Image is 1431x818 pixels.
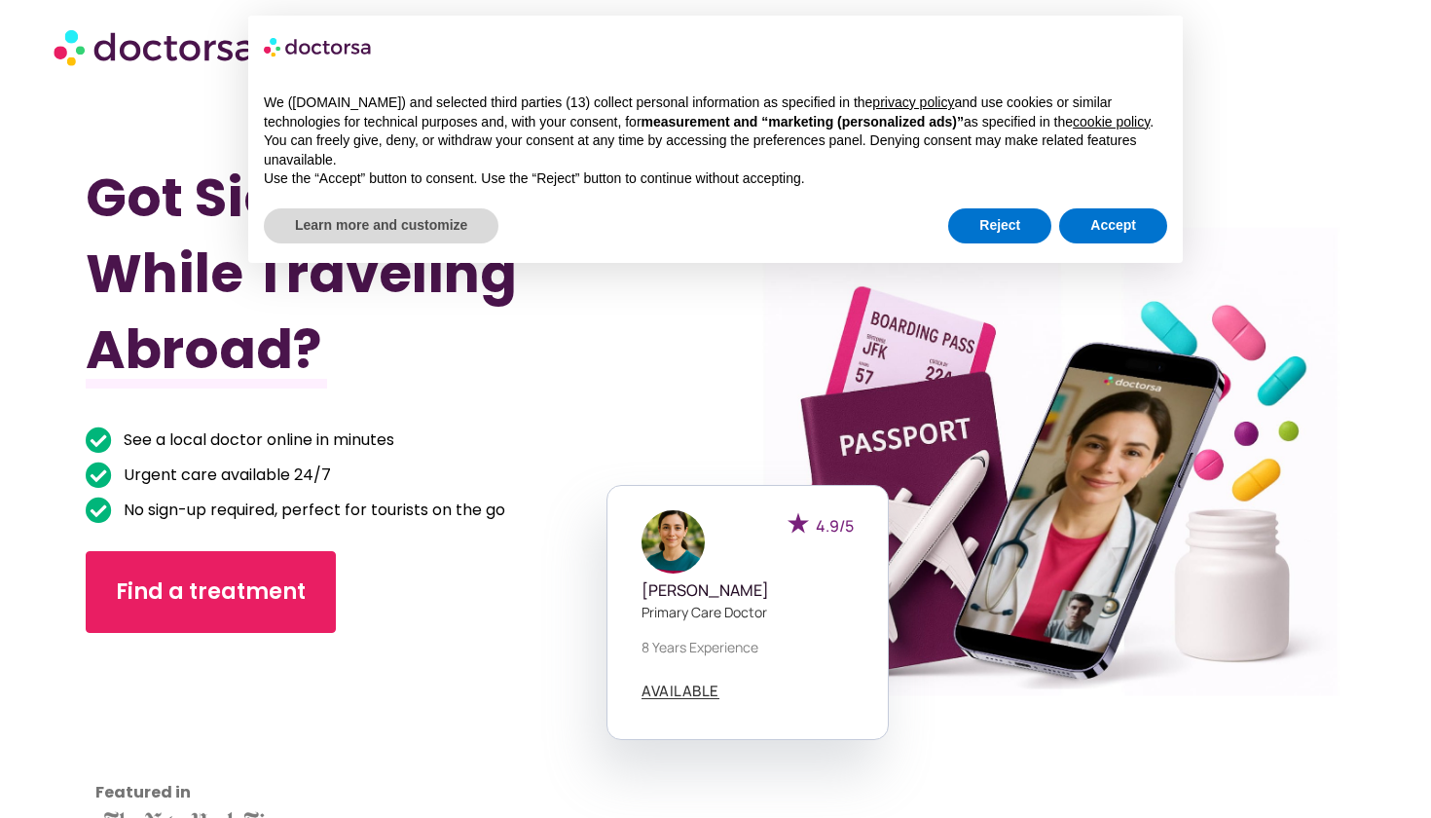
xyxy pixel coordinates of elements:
p: Primary care doctor [642,602,854,622]
a: privacy policy [872,94,954,110]
button: Accept [1059,208,1167,243]
h1: Got Sick While Traveling Abroad? [86,160,621,388]
p: 8 years experience [642,637,854,657]
img: logo [264,31,373,62]
iframe: Customer reviews powered by Trustpilot [95,662,271,808]
span: See a local doctor online in minutes [119,427,394,454]
strong: measurement and “marketing (personalized ads)” [642,114,964,130]
p: You can freely give, deny, or withdraw your consent at any time by accessing the preferences pane... [264,131,1167,169]
h5: [PERSON_NAME] [642,581,854,600]
button: Reject [948,208,1051,243]
a: Find a treatment [86,551,336,633]
a: AVAILABLE [642,684,719,699]
strong: Featured in [95,781,191,803]
button: Learn more and customize [264,208,498,243]
a: cookie policy [1073,114,1150,130]
span: AVAILABLE [642,684,719,698]
span: Urgent care available 24/7 [119,462,331,489]
p: Use the “Accept” button to consent. Use the “Reject” button to continue without accepting. [264,169,1167,189]
p: We ([DOMAIN_NAME]) and selected third parties (13) collect personal information as specified in t... [264,93,1167,131]
span: No sign-up required, perfect for tourists on the go [119,497,505,524]
span: 4.9/5 [816,515,854,537]
span: Find a treatment [116,576,306,608]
